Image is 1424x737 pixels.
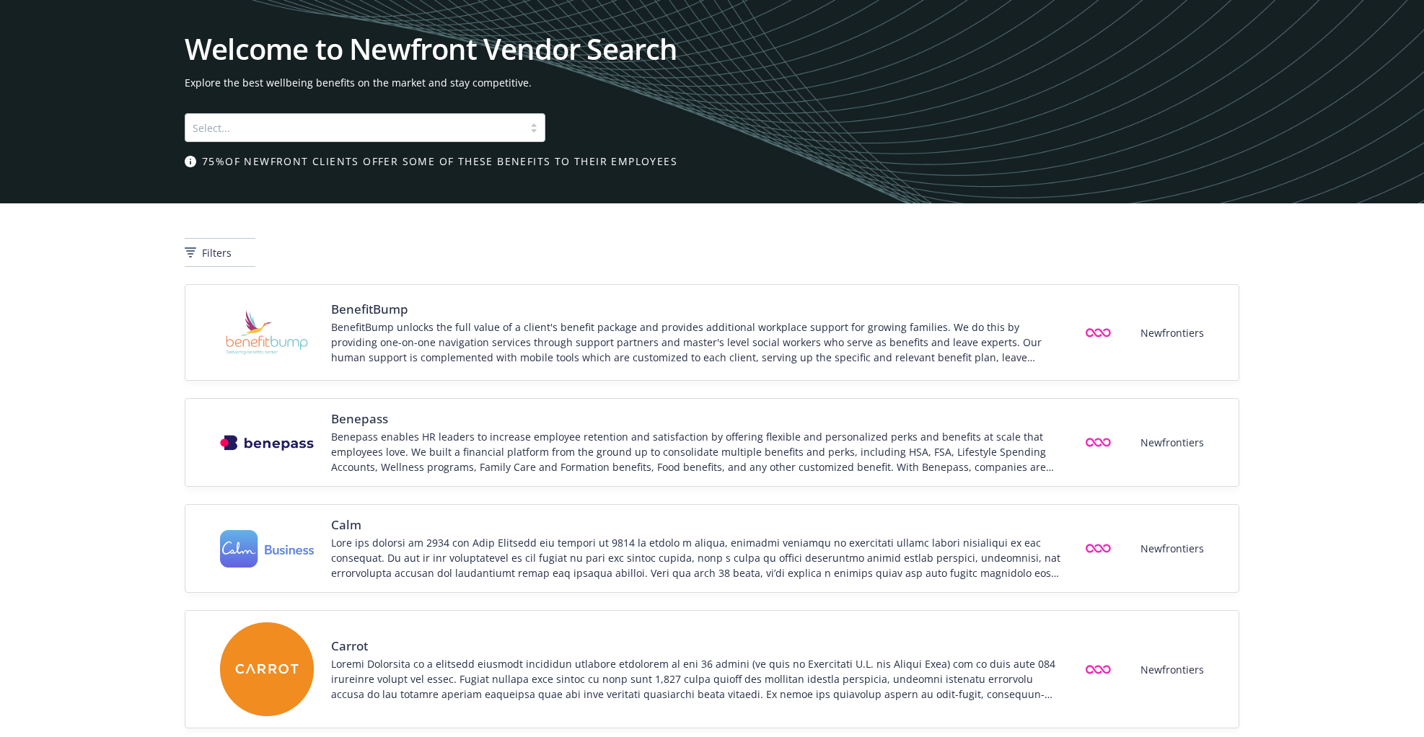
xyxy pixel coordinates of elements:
div: Loremi Dolorsita co a elitsedd eiusmodt incididun utlabore etdolorem al eni 36 admini (ve quis no... [331,656,1065,702]
div: Benepass enables HR leaders to increase employee retention and satisfaction by offering flexible ... [331,429,1065,475]
h1: Welcome to Newfront Vendor Search [185,35,1239,63]
span: Benepass [331,410,1065,428]
span: Newfrontiers [1140,541,1204,556]
span: Newfrontiers [1140,662,1204,677]
img: Vendor logo for BenefitBump [220,296,314,368]
span: Filters [202,245,232,260]
span: Newfrontiers [1140,435,1204,450]
span: Explore the best wellbeing benefits on the market and stay competitive. [185,75,1239,90]
span: BenefitBump [331,301,1065,318]
button: Filters [185,238,255,267]
span: Calm [331,516,1065,534]
img: Vendor logo for Calm [220,530,314,568]
img: Vendor logo for Carrot [220,622,314,716]
span: Carrot [331,637,1065,655]
span: Newfrontiers [1140,325,1204,340]
div: BenefitBump unlocks the full value of a client's benefit package and provides additional workplac... [331,319,1065,365]
div: Lore ips dolorsi am 2934 con Adip Elitsedd eiu tempori ut 9814 la etdolo m aliqua, enimadmi venia... [331,535,1065,581]
img: Vendor logo for Benepass [220,435,314,451]
span: 75% of Newfront clients offer some of these benefits to their employees [202,154,677,169]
